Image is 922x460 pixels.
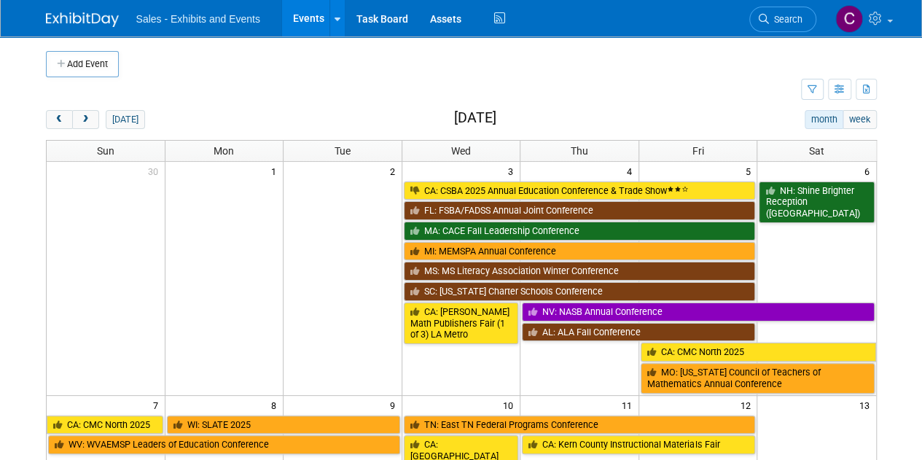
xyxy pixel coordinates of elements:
[692,145,704,157] span: Fri
[335,145,351,157] span: Tue
[843,110,876,129] button: week
[46,51,119,77] button: Add Event
[388,162,402,180] span: 2
[97,145,114,157] span: Sun
[72,110,99,129] button: next
[136,13,260,25] span: Sales - Exhibits and Events
[146,162,165,180] span: 30
[769,14,802,25] span: Search
[270,162,283,180] span: 1
[404,222,756,241] a: MA: CACE Fall Leadership Conference
[522,323,755,342] a: AL: ALA Fall Conference
[46,12,119,27] img: ExhibitDay
[404,282,756,301] a: SC: [US_STATE] Charter Schools Conference
[404,242,756,261] a: MI: MEMSPA Annual Conference
[388,396,402,414] span: 9
[571,145,588,157] span: Thu
[404,201,756,220] a: FL: FSBA/FADSS Annual Joint Conference
[501,396,520,414] span: 10
[749,7,816,32] a: Search
[522,303,874,321] a: NV: NASB Annual Conference
[507,162,520,180] span: 3
[404,262,756,281] a: MS: MS Literacy Association Winter Conference
[167,416,400,434] a: WI: SLATE 2025
[805,110,843,129] button: month
[46,110,73,129] button: prev
[835,5,863,33] img: Christine Lurz
[759,182,874,223] a: NH: Shine Brighter Reception ([GEOGRAPHIC_DATA])
[451,145,471,157] span: Wed
[620,396,638,414] span: 11
[625,162,638,180] span: 4
[809,145,824,157] span: Sat
[738,396,757,414] span: 12
[858,396,876,414] span: 13
[270,396,283,414] span: 8
[214,145,234,157] span: Mon
[743,162,757,180] span: 5
[106,110,144,129] button: [DATE]
[863,162,876,180] span: 6
[48,435,400,454] a: WV: WVAEMSP Leaders of Education Conference
[404,303,519,344] a: CA: [PERSON_NAME] Math Publishers Fair (1 of 3) LA Metro
[453,110,496,126] h2: [DATE]
[641,363,875,393] a: MO: [US_STATE] Council of Teachers of Mathematics Annual Conference
[404,182,756,200] a: CA: CSBA 2025 Annual Education Conference & Trade Show
[522,435,755,454] a: CA: Kern County Instructional Materials Fair
[47,416,163,434] a: CA: CMC North 2025
[152,396,165,414] span: 7
[404,416,756,434] a: TN: East TN Federal Programs Conference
